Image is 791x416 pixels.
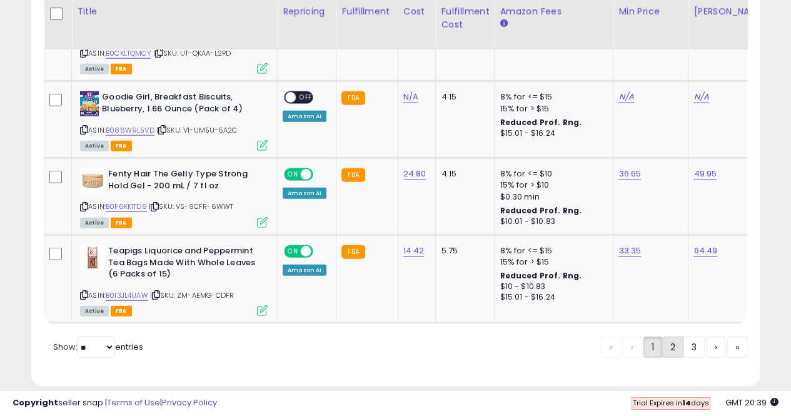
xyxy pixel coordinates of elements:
[149,201,233,211] span: | SKU: VS-9CFR-6WWT
[693,6,768,19] div: [PERSON_NAME]
[683,337,705,358] a: 3
[643,337,662,358] a: 1
[500,19,507,30] small: Amazon Fees.
[80,15,268,73] div: ASIN:
[285,170,301,180] span: ON
[80,245,268,315] div: ASIN:
[153,48,231,58] span: | SKU: UT-QKAA-L2PD
[500,191,603,203] div: $0.30 min
[500,292,603,303] div: $15.01 - $16.24
[693,91,708,103] a: N/A
[441,245,485,256] div: 5.75
[80,64,109,74] span: All listings currently available for purchase on Amazon
[162,397,217,408] a: Privacy Policy
[80,141,109,151] span: All listings currently available for purchase on Amazon
[106,201,147,212] a: B0F6KK1TD9
[283,6,331,19] div: Repricing
[111,141,132,151] span: FBA
[715,341,717,353] span: ›
[156,125,237,135] span: | SKU: V1-UM5U-5A2C
[500,245,603,256] div: 8% for <= $15
[500,180,603,191] div: 15% for > $10
[500,205,582,216] b: Reduced Prof. Rng.
[403,245,425,257] a: 14.42
[441,91,485,103] div: 4.15
[725,397,778,408] span: 2025-10-10 20:39 GMT
[13,397,58,408] strong: Copyright
[13,397,217,409] div: seller snap | |
[500,282,603,292] div: $10 - $10.83
[662,337,683,358] a: 2
[341,168,365,182] small: FBA
[500,168,603,180] div: 8% for <= $10
[311,246,331,257] span: OFF
[283,265,326,276] div: Amazon AI
[500,117,582,128] b: Reduced Prof. Rng.
[618,6,683,19] div: Min Price
[283,111,326,122] div: Amazon AI
[341,245,365,259] small: FBA
[283,188,326,199] div: Amazon AI
[80,91,99,116] img: 51XqS-zanHL._SL40_.jpg
[500,270,582,281] b: Reduced Prof. Rng.
[500,6,608,19] div: Amazon Fees
[500,256,603,268] div: 15% for > $15
[311,170,331,180] span: OFF
[341,91,365,105] small: FBA
[107,397,160,408] a: Terms of Use
[403,91,418,103] a: N/A
[682,398,691,408] b: 14
[618,168,641,180] a: 36.65
[80,168,105,193] img: 31hFmeZhHRL._SL40_.jpg
[108,245,260,283] b: Teapigs Liquorice and Peppermint Tea Bags Made With Whole Leaves (6 Packs of 15)
[106,125,154,136] a: B086W9L5VD
[500,103,603,114] div: 15% for > $15
[500,91,603,103] div: 8% for <= $15
[106,48,151,59] a: B0CKLTQMCY
[80,168,268,226] div: ASIN:
[53,341,143,353] span: Show: entries
[111,64,132,74] span: FBA
[80,91,268,150] div: ASIN:
[500,216,603,227] div: $10.01 - $10.83
[441,168,485,180] div: 4.15
[500,128,603,139] div: $15.01 - $16.24
[285,246,301,257] span: ON
[150,290,234,300] span: | SKU: ZM-AEMG-CDFR
[341,6,392,19] div: Fulfillment
[106,290,148,301] a: B013JL4UAW
[80,218,109,228] span: All listings currently available for purchase on Amazon
[77,6,272,19] div: Title
[441,6,489,32] div: Fulfillment Cost
[693,168,717,180] a: 49.95
[102,91,254,118] b: Goodie Girl, Breakfast Biscuits, Blueberry, 1.66 Ounce (Pack of 4)
[108,168,260,195] b: Fenty Hair The Gelly Type Strong Hold Gel - 200 mL / 7 fl oz
[633,398,709,408] span: Trial Expires in days
[618,245,641,257] a: 33.35
[111,218,132,228] span: FBA
[111,306,132,317] span: FBA
[80,245,105,270] img: 51Iof-KXztL._SL40_.jpg
[735,341,739,353] span: »
[296,93,316,103] span: OFF
[693,245,717,257] a: 64.49
[403,6,431,19] div: Cost
[403,168,426,180] a: 24.80
[80,306,109,317] span: All listings currently available for purchase on Amazon
[618,91,633,103] a: N/A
